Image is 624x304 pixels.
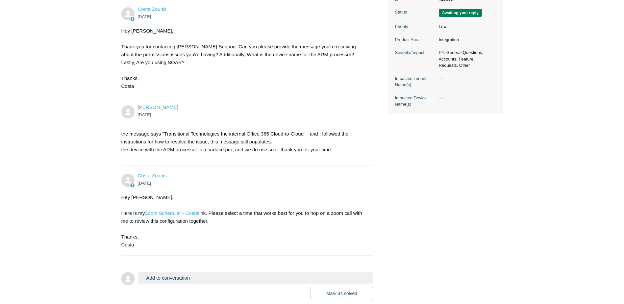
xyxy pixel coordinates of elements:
a: Costa Zounis [138,173,167,178]
dt: Status [395,9,436,15]
time: 09/12/2025, 08:11 [138,112,151,117]
time: 09/10/2025, 13:55 [138,14,151,19]
dd: Low [436,23,496,30]
dd: Integration [436,37,496,43]
a: Zoom Scheduler - Costa [145,210,198,216]
dd: — [436,95,496,101]
div: Hey [PERSON_NAME]. Here is my link. Please select a time that works best for you to hop on a zoom... [121,193,367,249]
time: 09/12/2025, 10:16 [138,181,151,186]
div: Hey [PERSON_NAME], Thank you for contacting [PERSON_NAME] Support. Can you please provide the mes... [121,27,367,90]
span: Alic Russell [138,104,178,110]
dt: Impacted Tenant Name(s) [395,75,436,88]
dd: — [436,75,496,82]
dt: Severity/Impact [395,49,436,56]
span: We are waiting for you to respond [439,9,482,17]
dt: Impacted Device Name(s) [395,95,436,108]
p: the message says "Transitional Technologies Inc-internal Office 365 Cloud-to-Cloud" - and I follo... [121,130,367,154]
a: [PERSON_NAME] [138,104,178,110]
dt: Priority [395,23,436,30]
a: Costa Zounis [138,6,167,12]
dt: Product Area [395,37,436,43]
button: Add to conversation [138,272,373,284]
dd: P4: General Questions, Accounts, Feature Requests, Other [436,49,496,69]
button: Mark as solved [311,287,373,300]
